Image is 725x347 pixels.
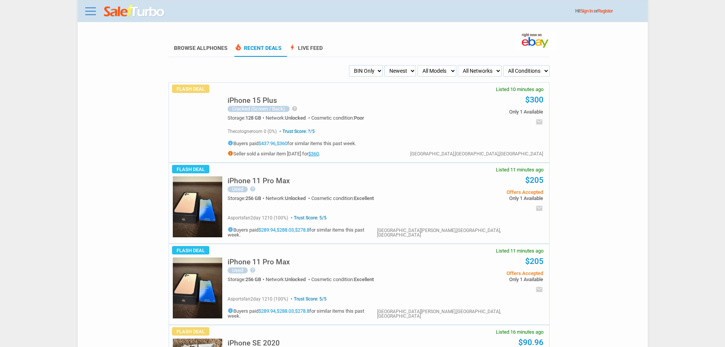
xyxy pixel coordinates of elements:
[228,260,290,265] a: iPhone 11 Pro Max
[228,129,277,134] span: thecologneroom 0 (0%)
[266,196,311,201] div: Network:
[234,43,242,51] span: local_fire_department
[594,8,613,14] span: or
[266,277,311,282] div: Network:
[535,118,543,126] i: email
[228,267,248,273] div: Used
[228,196,266,201] div: Storage:
[228,296,288,302] span: asportsfan2day 1210 (100%)
[228,341,280,347] a: iPhone SE 2020
[308,151,319,157] a: $360
[428,271,543,276] span: Offers Accepted
[250,267,256,273] i: help
[174,45,228,51] a: Browse AllPhones
[289,215,327,221] span: Trust Score: 5/5
[245,277,261,282] span: 256 GB
[228,140,233,146] i: info
[535,205,543,212] i: email
[289,296,327,302] span: Trust Score: 5/5
[228,140,356,146] h5: Buyers paid , for similar items this past week.
[206,45,228,51] span: Phones
[428,277,543,282] span: Only 1 Available
[377,228,543,237] div: [GEOGRAPHIC_DATA][PERSON_NAME],[GEOGRAPHIC_DATA],[GEOGRAPHIC_DATA]
[172,85,209,93] span: Flash Deal
[496,87,543,92] span: Listed 10 minutes ago
[234,45,282,57] a: local_fire_departmentRecent Deals
[277,227,294,233] a: $288.03
[496,248,543,253] span: Listed 11 minutes ago
[285,115,306,121] span: Unlocked
[496,329,543,334] span: Listed 16 minutes ago
[228,177,290,184] h5: iPhone 11 Pro Max
[266,115,311,120] div: Network:
[285,195,306,201] span: Unlocked
[228,339,280,347] h5: iPhone SE 2020
[292,106,298,112] i: help
[525,95,543,104] a: $300
[228,179,290,184] a: iPhone 11 Pro Max
[172,165,209,173] span: Flash Deal
[354,115,364,121] span: Poor
[258,227,276,233] a: $289.94
[250,186,256,192] i: help
[354,195,374,201] span: Excellent
[575,8,580,14] span: Hi!
[525,257,543,266] a: $205
[288,45,323,57] a: boltLive Feed
[277,308,294,314] a: $288.03
[580,8,593,14] a: Sign In
[258,308,276,314] a: $289.94
[496,167,543,172] span: Listed 11 minutes ago
[172,327,209,336] span: Flash Deal
[295,308,309,314] a: $278.8
[518,338,543,347] a: $90.96
[228,277,266,282] div: Storage:
[410,152,543,156] div: [GEOGRAPHIC_DATA],[GEOGRAPHIC_DATA],[GEOGRAPHIC_DATA]
[311,196,374,201] div: Cosmetic condition:
[525,176,543,185] a: $205
[228,150,356,156] h5: Seller sold a similar item [DATE] for .
[172,246,209,254] span: Flash Deal
[228,308,377,318] h5: Buyers paid , , for similar items this past week.
[228,308,233,313] i: info
[258,141,276,146] a: $437.96
[104,5,165,19] img: saleturbo.com - Online Deals and Discount Coupons
[228,115,266,120] div: Storage:
[311,277,374,282] div: Cosmetic condition:
[228,227,233,232] i: info
[173,176,222,237] img: s-l225.jpg
[228,150,233,156] i: info
[598,8,613,14] a: Register
[278,129,315,134] span: Trust Score: ?/5
[173,257,222,318] img: s-l225.jpg
[354,277,374,282] span: Excellent
[428,190,543,195] span: Offers Accepted
[228,97,277,104] h5: iPhone 15 Plus
[228,227,377,237] h5: Buyers paid , , for similar items this past week.
[228,186,248,192] div: Used
[295,227,309,233] a: $278.8
[535,286,543,293] i: email
[245,115,261,121] span: 128 GB
[277,141,287,146] a: $360
[228,258,290,265] h5: iPhone 11 Pro Max
[228,215,288,221] span: asportsfan2day 1210 (100%)
[428,109,543,114] span: Only 1 Available
[228,98,277,104] a: iPhone 15 Plus
[285,277,306,282] span: Unlocked
[228,106,290,112] div: Cracked (Screen / Back)
[428,196,543,201] span: Only 1 Available
[245,195,261,201] span: 256 GB
[377,309,543,318] div: [GEOGRAPHIC_DATA][PERSON_NAME],[GEOGRAPHIC_DATA],[GEOGRAPHIC_DATA]
[288,43,296,51] span: bolt
[311,115,364,120] div: Cosmetic condition:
